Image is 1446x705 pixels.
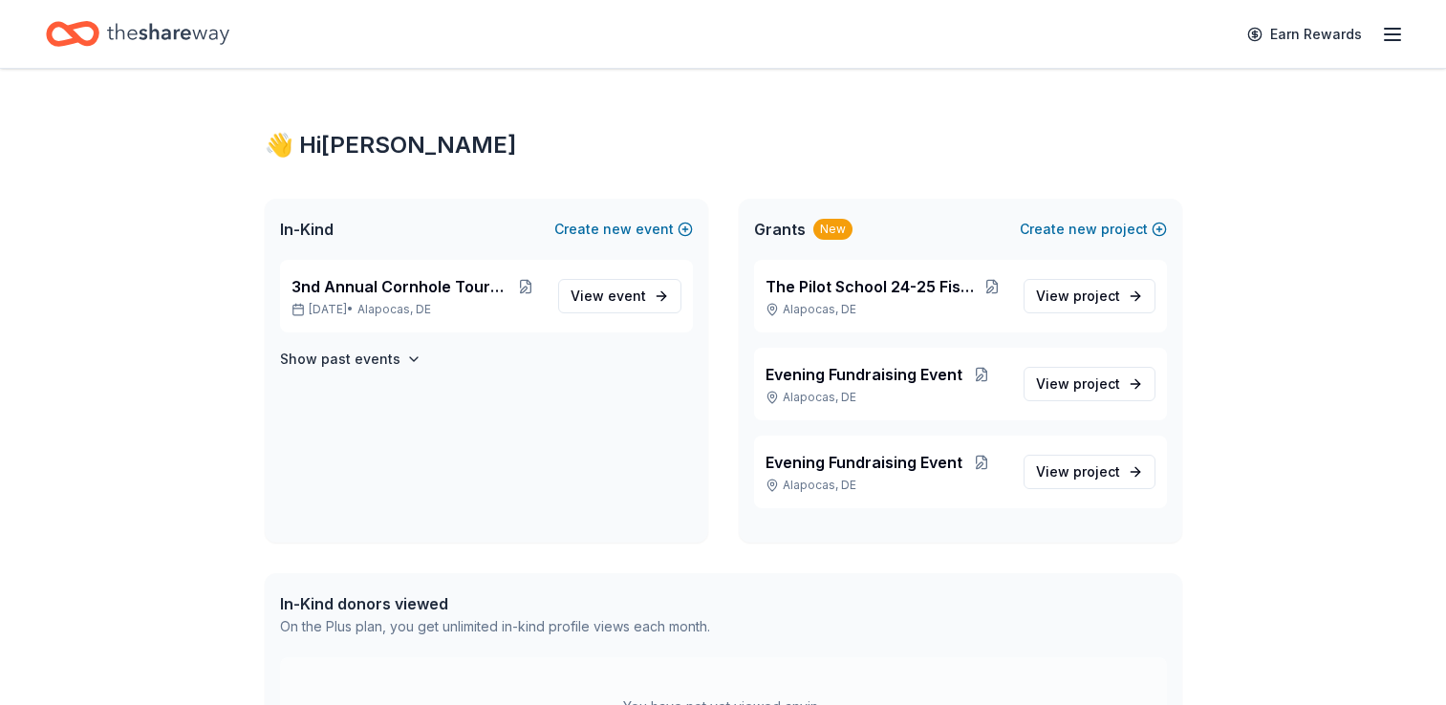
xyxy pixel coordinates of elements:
[1073,463,1120,480] span: project
[1073,375,1120,392] span: project
[1036,460,1120,483] span: View
[571,285,646,308] span: View
[1073,288,1120,304] span: project
[1036,373,1120,395] span: View
[280,348,400,371] h4: Show past events
[554,218,693,241] button: Createnewevent
[291,275,510,298] span: 3nd Annual Cornhole Tournament
[558,279,681,313] a: View event
[813,219,852,240] div: New
[1024,455,1155,489] a: View project
[291,302,543,317] p: [DATE] •
[1036,285,1120,308] span: View
[1024,367,1155,401] a: View project
[766,302,1008,317] p: Alapocas, DE
[280,348,421,371] button: Show past events
[766,478,1008,493] p: Alapocas, DE
[766,275,977,298] span: The Pilot School 24-25 Fiscal Year
[766,363,962,386] span: Evening Fundraising Event
[766,451,962,474] span: Evening Fundraising Event
[1236,17,1373,52] a: Earn Rewards
[1020,218,1167,241] button: Createnewproject
[280,218,334,241] span: In-Kind
[608,288,646,304] span: event
[357,302,431,317] span: Alapocas, DE
[766,390,1008,405] p: Alapocas, DE
[265,130,1182,160] div: 👋 Hi [PERSON_NAME]
[1024,279,1155,313] a: View project
[754,218,806,241] span: Grants
[1068,218,1097,241] span: new
[280,615,710,638] div: On the Plus plan, you get unlimited in-kind profile views each month.
[46,11,229,56] a: Home
[603,218,632,241] span: new
[280,592,710,615] div: In-Kind donors viewed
